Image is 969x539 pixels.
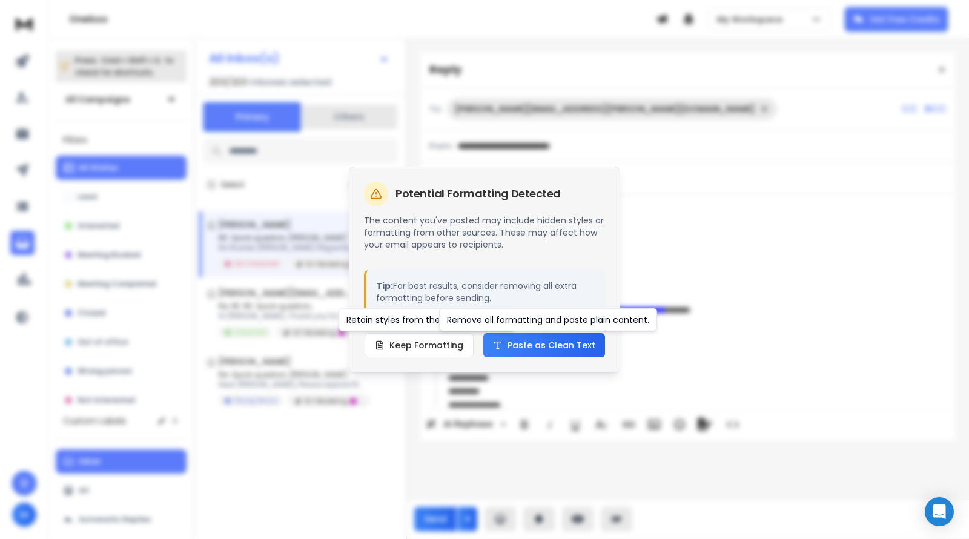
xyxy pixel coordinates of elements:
strong: Tip: [376,280,393,292]
p: For best results, consider removing all extra formatting before sending. [376,280,595,304]
div: Remove all formatting and paste plain content. [439,308,657,331]
div: Retain styles from the original source. [339,308,514,331]
h2: Potential Formatting Detected [395,188,561,199]
button: Paste as Clean Text [483,333,605,357]
p: The content you've pasted may include hidden styles or formatting from other sources. These may a... [364,214,605,251]
div: Open Intercom Messenger [925,497,954,526]
button: Keep Formatting [365,333,474,357]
